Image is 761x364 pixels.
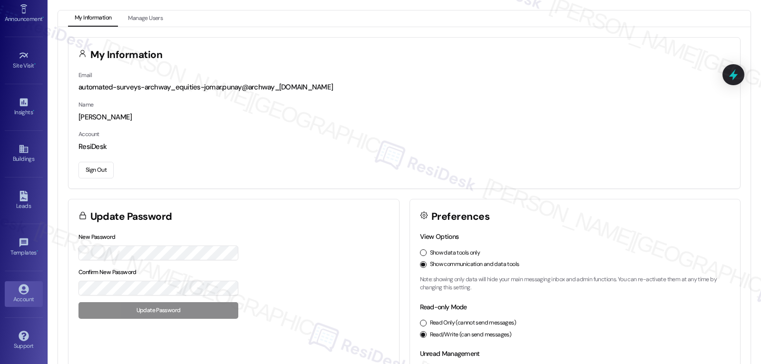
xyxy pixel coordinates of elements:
label: Read/Write (can send messages) [430,331,512,339]
span: • [34,61,36,68]
a: Insights • [5,94,43,120]
label: Account [78,130,99,138]
a: Buildings [5,141,43,167]
h3: Update Password [90,212,172,222]
label: Show data tools only [430,249,480,257]
label: Show communication and data tools [430,260,519,269]
button: Sign Out [78,162,114,178]
span: • [42,14,44,21]
label: Name [78,101,94,108]
button: My Information [68,10,118,27]
span: • [37,248,38,255]
label: Unread Management [420,349,480,358]
h3: Preferences [431,212,489,222]
a: Templates • [5,235,43,260]
h3: My Information [90,50,163,60]
label: Read-only Mode [420,303,467,311]
label: New Password [78,233,116,241]
label: Email [78,71,92,79]
div: [PERSON_NAME] [78,112,730,122]
div: automated-surveys-archway_equities-jomar.punay@archway_[DOMAIN_NAME] [78,82,730,92]
a: Support [5,328,43,354]
label: Read Only (cannot send messages) [430,319,516,327]
a: Account [5,281,43,307]
label: Confirm New Password [78,268,137,276]
button: Manage Users [121,10,169,27]
label: View Options [420,232,459,241]
p: Note: showing only data will hide your main messaging inbox and admin functions. You can re-activ... [420,275,731,292]
span: • [33,108,34,114]
a: Site Visit • [5,48,43,73]
div: ResiDesk [78,142,730,152]
a: Leads [5,188,43,214]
